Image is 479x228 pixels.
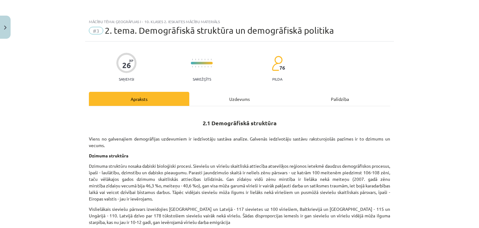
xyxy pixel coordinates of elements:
[122,61,131,70] div: 26
[189,92,290,106] div: Uzdevums
[272,56,283,71] img: students-c634bb4e5e11cddfef0936a35e636f08e4e9abd3cc4e673bd6f9a4125e45ecb1.svg
[89,92,189,106] div: Apraksts
[192,66,193,67] img: icon-short-line-57e1e144782c952c97e751825c79c345078a6d821885a25fce030b3d8c18986b.svg
[198,59,199,60] img: icon-short-line-57e1e144782c952c97e751825c79c345078a6d821885a25fce030b3d8c18986b.svg
[89,19,390,24] div: Mācību tēma: Ģeogrāfijas i - 10. klases 2. ieskaites mācību materiāls
[4,26,7,30] img: icon-close-lesson-0947bae3869378f0d4975bcd49f059093ad1ed9edebbc8119c70593378902aed.svg
[193,77,211,81] p: Sarežģīts
[198,66,199,67] img: icon-short-line-57e1e144782c952c97e751825c79c345078a6d821885a25fce030b3d8c18986b.svg
[89,206,390,226] p: Vislielākais sieviešu pārsvars izveidojies [GEOGRAPHIC_DATA] un Latvijā - 117 sievietes uz 100 vī...
[279,65,285,71] span: 76
[129,59,133,62] span: XP
[211,66,211,67] img: icon-short-line-57e1e144782c952c97e751825c79c345078a6d821885a25fce030b3d8c18986b.svg
[203,119,277,126] strong: 2.1 Demogrāfiskā struktūra
[192,59,193,60] img: icon-short-line-57e1e144782c952c97e751825c79c345078a6d821885a25fce030b3d8c18986b.svg
[89,163,390,202] p: Dzimuma struktūru nosaka dabiski bioloģiski procesi. Sieviešu un vīriešu skaitliskā attiecība ats...
[89,153,128,158] strong: Dzimuma struktūra
[272,77,282,81] p: pilda
[211,59,211,60] img: icon-short-line-57e1e144782c952c97e751825c79c345078a6d821885a25fce030b3d8c18986b.svg
[89,27,103,34] span: #3
[195,66,196,67] img: icon-short-line-57e1e144782c952c97e751825c79c345078a6d821885a25fce030b3d8c18986b.svg
[290,92,390,106] div: Palīdzība
[105,25,334,36] span: 2. tema. Demogrāfiskā struktūra un demogrāfiskā politika
[116,77,137,81] p: Saņemsi
[195,59,196,60] img: icon-short-line-57e1e144782c952c97e751825c79c345078a6d821885a25fce030b3d8c18986b.svg
[89,136,390,149] p: Viens no galvenajiem demogrāfijas uzdevumiem ir iedzīvotāju sastāva analīze. Galvenās iedzīvotāju...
